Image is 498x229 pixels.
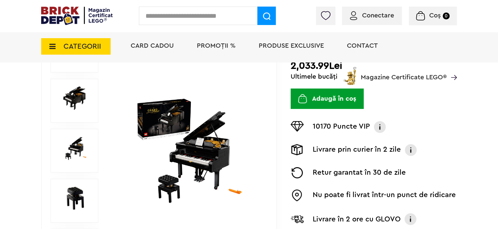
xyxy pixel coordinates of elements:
img: Info VIP [373,121,386,133]
p: Livrare în 2 ore cu GLOVO [313,214,401,224]
span: Coș [429,12,441,19]
img: Info livrare cu GLOVO [404,213,417,226]
a: PROMOȚII % [197,42,236,49]
img: Puncte VIP [291,121,304,132]
a: Conectare [350,12,394,19]
a: Produse exclusive [259,42,324,49]
a: Magazine Certificate LEGO® [447,65,457,72]
a: Card Cadou [131,42,174,49]
span: Magazine Certificate LEGO® [361,65,447,81]
button: Adaugă în coș [291,89,364,109]
img: Livrare [291,144,304,155]
p: Livrare prin curier în 2 zile [313,144,401,156]
p: Nu poate fi livrat într-un punct de ridicare [313,190,456,201]
a: Contact [347,42,378,49]
img: Easybox [291,190,304,201]
p: Retur garantat în 30 de zile [313,167,406,178]
img: Pian [58,86,91,110]
small: 0 [443,13,450,19]
span: CATEGORII [64,43,101,50]
img: Livrare Glovo [291,215,304,223]
img: Pian LEGO 21323 [58,136,91,160]
p: 10170 Puncte VIP [313,121,370,133]
img: Returnare [291,167,304,178]
img: Seturi Lego Pian [58,186,91,210]
img: Info livrare prin curier [404,144,417,156]
img: Pian [113,97,262,205]
span: Conectare [362,12,394,19]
